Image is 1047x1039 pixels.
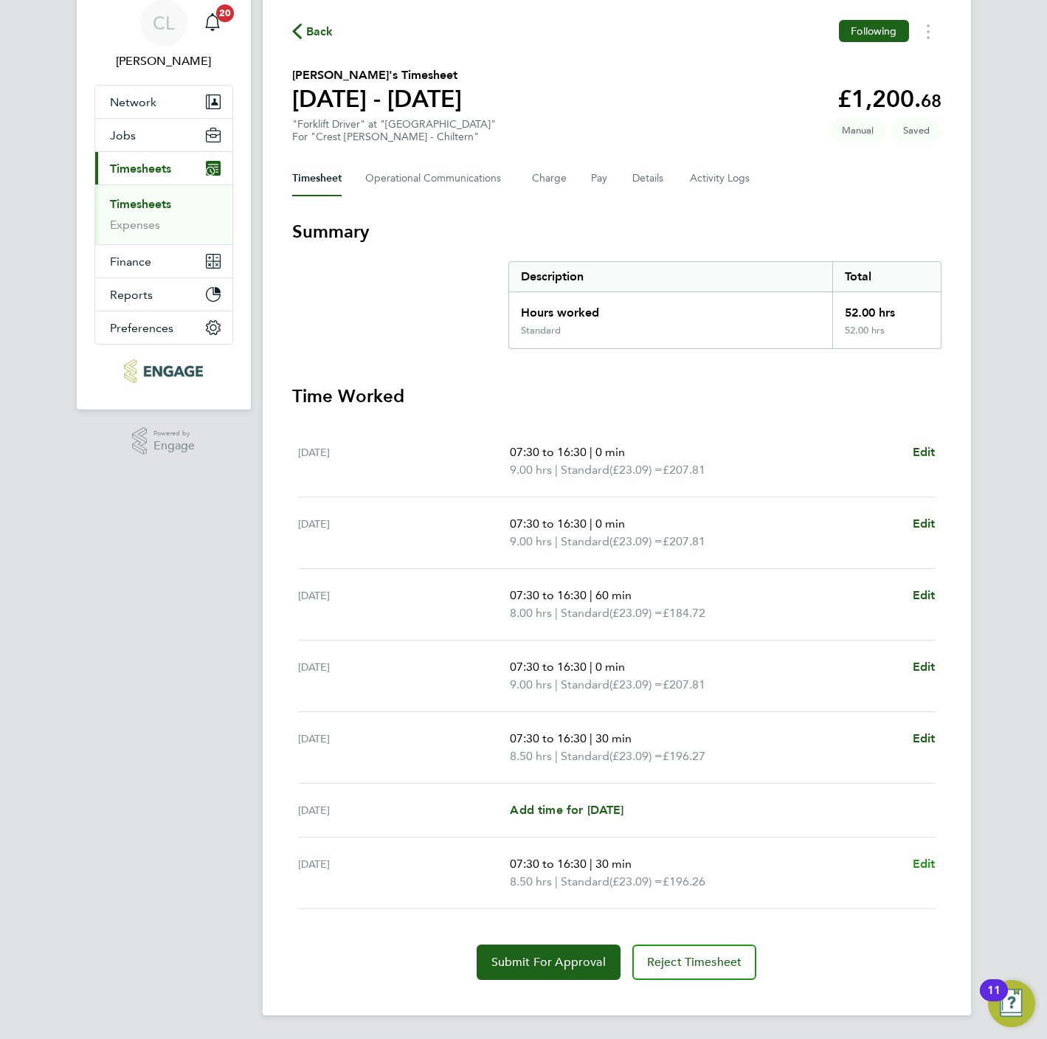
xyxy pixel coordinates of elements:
[590,857,592,871] span: |
[306,23,334,41] span: Back
[632,945,757,980] button: Reject Timesheet
[510,803,623,817] span: Add time for [DATE]
[590,731,592,745] span: |
[510,731,587,745] span: 07:30 to 16:30
[555,463,558,477] span: |
[292,131,496,143] div: For "Crest [PERSON_NAME] - Chiltern"
[663,534,705,548] span: £207.81
[913,660,936,674] span: Edit
[153,427,195,440] span: Powered by
[298,443,511,479] div: [DATE]
[298,730,511,765] div: [DATE]
[95,119,232,151] button: Jobs
[292,22,334,41] button: Back
[921,90,941,111] span: 68
[298,855,511,891] div: [DATE]
[837,85,941,113] app-decimal: £1,200.
[595,588,632,602] span: 60 min
[510,660,587,674] span: 07:30 to 16:30
[561,873,609,891] span: Standard
[365,161,508,196] button: Operational Communications
[298,587,511,622] div: [DATE]
[590,588,592,602] span: |
[609,677,663,691] span: (£23.09) =
[216,4,234,22] span: 20
[913,445,936,459] span: Edit
[830,118,885,142] span: This timesheet was manually created.
[298,801,511,819] div: [DATE]
[292,220,941,980] section: Timesheet
[632,161,666,196] button: Details
[609,749,663,763] span: (£23.09) =
[510,588,587,602] span: 07:30 to 16:30
[609,874,663,888] span: (£23.09) =
[508,261,941,349] div: Summary
[95,311,232,344] button: Preferences
[561,533,609,550] span: Standard
[591,161,609,196] button: Pay
[590,445,592,459] span: |
[110,321,173,335] span: Preferences
[988,980,1035,1027] button: Open Resource Center, 11 new notifications
[832,292,940,325] div: 52.00 hrs
[477,945,621,980] button: Submit For Approval
[510,445,587,459] span: 07:30 to 16:30
[509,292,833,325] div: Hours worked
[555,606,558,620] span: |
[510,677,552,691] span: 9.00 hrs
[95,278,232,311] button: Reports
[95,152,232,184] button: Timesheets
[510,749,552,763] span: 8.50 hrs
[94,359,233,383] a: Go to home page
[663,677,705,691] span: £207.81
[590,517,592,531] span: |
[609,463,663,477] span: (£23.09) =
[913,731,936,745] span: Edit
[555,534,558,548] span: |
[510,857,587,871] span: 07:30 to 16:30
[913,588,936,602] span: Edit
[595,731,632,745] span: 30 min
[609,534,663,548] span: (£23.09) =
[510,534,552,548] span: 9.00 hrs
[292,161,342,196] button: Timesheet
[561,676,609,694] span: Standard
[532,161,567,196] button: Charge
[595,857,632,871] span: 30 min
[292,84,462,114] h1: [DATE] - [DATE]
[913,730,936,748] a: Edit
[510,606,552,620] span: 8.00 hrs
[891,118,941,142] span: This timesheet is Saved.
[292,66,462,84] h2: [PERSON_NAME]'s Timesheet
[839,20,908,42] button: Following
[647,955,742,970] span: Reject Timesheet
[153,440,195,452] span: Engage
[298,658,511,694] div: [DATE]
[510,874,552,888] span: 8.50 hrs
[510,517,587,531] span: 07:30 to 16:30
[561,748,609,765] span: Standard
[590,660,592,674] span: |
[595,445,625,459] span: 0 min
[132,427,195,455] a: Powered byEngage
[110,255,151,269] span: Finance
[555,749,558,763] span: |
[110,95,156,109] span: Network
[561,461,609,479] span: Standard
[298,515,511,550] div: [DATE]
[110,197,171,211] a: Timesheets
[832,325,940,348] div: 52.00 hrs
[292,118,496,143] div: "Forklift Driver" at "[GEOGRAPHIC_DATA]"
[124,359,203,383] img: protechltd-logo-retina.png
[153,13,174,32] span: CL
[110,128,136,142] span: Jobs
[510,801,623,819] a: Add time for [DATE]
[913,855,936,873] a: Edit
[292,384,941,408] h3: Time Worked
[915,20,941,43] button: Timesheets Menu
[851,24,896,38] span: Following
[510,463,552,477] span: 9.00 hrs
[690,161,752,196] button: Activity Logs
[832,262,940,291] div: Total
[663,606,705,620] span: £184.72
